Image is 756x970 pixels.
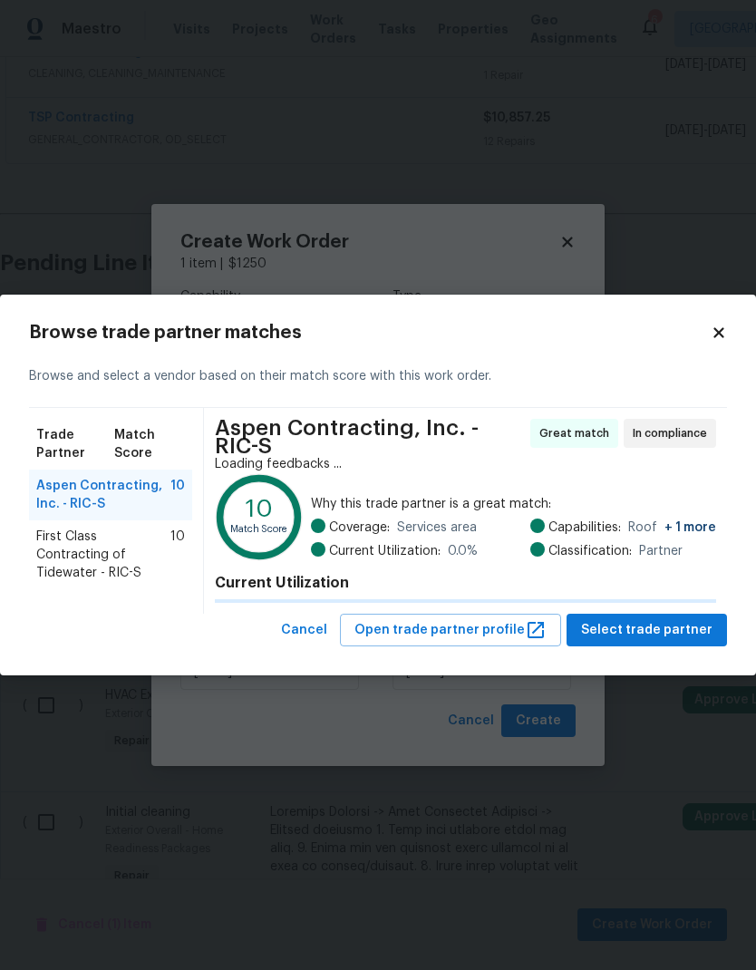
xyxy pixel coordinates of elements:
span: Cancel [281,619,327,642]
span: Aspen Contracting, Inc. - RIC-S [36,477,170,513]
span: Partner [639,542,683,560]
div: Loading feedbacks ... [215,455,716,473]
span: Services area [397,519,477,537]
span: Select trade partner [581,619,712,642]
text: Match Score [230,523,288,533]
span: Match Score [114,426,185,462]
span: Open trade partner profile [354,619,547,642]
span: 0.0 % [448,542,478,560]
span: 10 [170,528,185,582]
button: Open trade partner profile [340,614,561,647]
span: Roof [628,519,716,537]
span: 10 [170,477,185,513]
h4: Current Utilization [215,574,716,592]
text: 10 [246,497,273,521]
span: Trade Partner [36,426,114,462]
span: Aspen Contracting, Inc. - RIC-S [215,419,525,455]
span: + 1 more [664,521,716,534]
span: Classification: [548,542,632,560]
span: Capabilities: [548,519,621,537]
h2: Browse trade partner matches [29,324,711,342]
span: First Class Contracting of Tidewater - RIC-S [36,528,170,582]
span: Coverage: [329,519,390,537]
button: Select trade partner [567,614,727,647]
span: In compliance [633,424,714,442]
div: Browse and select a vendor based on their match score with this work order. [29,345,727,408]
button: Cancel [274,614,334,647]
span: Great match [539,424,616,442]
span: Current Utilization: [329,542,441,560]
span: Why this trade partner is a great match: [311,495,716,513]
